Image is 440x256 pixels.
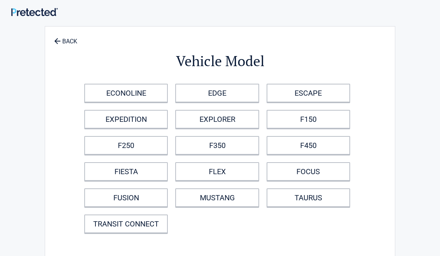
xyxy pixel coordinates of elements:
[267,110,350,129] a: F150
[175,136,259,155] a: F350
[267,84,350,102] a: ESCAPE
[175,110,259,129] a: EXPLORER
[11,8,58,16] img: Main Logo
[84,215,168,233] a: TRANSIT CONNECT
[53,31,79,44] a: BACK
[267,188,350,207] a: TAURUS
[84,84,168,102] a: ECONOLINE
[175,188,259,207] a: MUSTANG
[84,162,168,181] a: FIESTA
[86,52,354,71] h2: Vehicle Model
[84,188,168,207] a: FUSION
[84,110,168,129] a: EXPEDITION
[84,136,168,155] a: F250
[267,162,350,181] a: FOCUS
[175,162,259,181] a: FLEX
[267,136,350,155] a: F450
[175,84,259,102] a: EDGE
